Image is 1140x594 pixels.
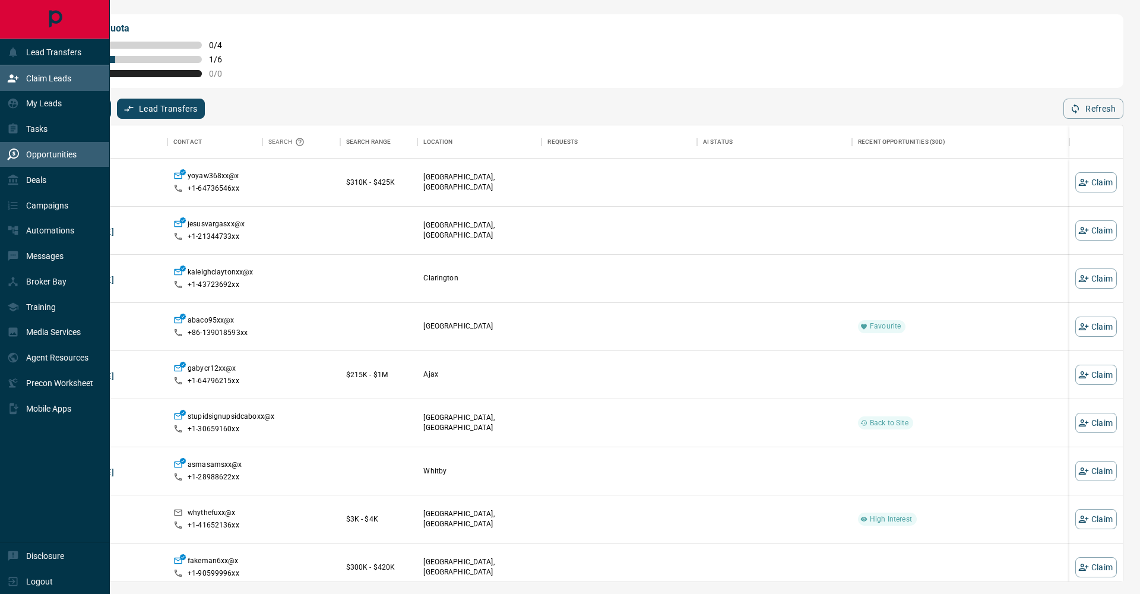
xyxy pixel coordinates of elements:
[209,55,235,64] span: 1 / 6
[188,556,239,568] p: fakeman6xx@x
[541,125,696,159] div: Requests
[1075,268,1117,289] button: Claim
[423,413,536,433] p: [GEOGRAPHIC_DATA], [GEOGRAPHIC_DATA]
[188,267,253,280] p: kaleighclaytonxx@x
[346,369,412,380] p: $215K - $1M
[188,219,245,232] p: jesusvargasxx@x
[340,125,418,159] div: Search Range
[173,125,202,159] div: Contact
[423,172,536,192] p: [GEOGRAPHIC_DATA], [GEOGRAPHIC_DATA]
[188,184,239,194] p: +1- 64736546xx
[865,514,917,525] span: High Interest
[1075,413,1117,433] button: Claim
[423,220,536,241] p: [GEOGRAPHIC_DATA], [GEOGRAPHIC_DATA]
[188,232,239,242] p: +1- 21344733xx
[423,125,452,159] div: Location
[188,280,239,290] p: +1- 43723692xx
[1075,317,1117,337] button: Claim
[346,177,412,188] p: $310K - $425K
[423,557,536,577] p: [GEOGRAPHIC_DATA], [GEOGRAPHIC_DATA]
[547,125,578,159] div: Requests
[1075,461,1117,481] button: Claim
[852,125,1069,159] div: Recent Opportunities (30d)
[346,125,391,159] div: Search Range
[188,568,239,579] p: +1- 90599996xx
[858,125,945,159] div: Recent Opportunities (30d)
[1063,99,1123,119] button: Refresh
[423,321,536,331] p: [GEOGRAPHIC_DATA]
[188,508,236,520] p: whythefuxx@x
[1075,557,1117,577] button: Claim
[1075,220,1117,241] button: Claim
[423,509,536,529] p: [GEOGRAPHIC_DATA], [GEOGRAPHIC_DATA]
[703,125,733,159] div: AI Status
[188,412,274,424] p: stupidsignupsidcaboxx@x
[1075,365,1117,385] button: Claim
[346,562,412,573] p: $300K - $420K
[117,99,205,119] button: Lead Transfers
[865,321,905,331] span: Favourite
[209,40,235,50] span: 0 / 4
[188,520,239,530] p: +1- 41652136xx
[188,424,239,434] p: +1- 30659160xx
[417,125,541,159] div: Location
[43,125,167,159] div: Name
[167,125,262,159] div: Contact
[188,315,234,328] p: abaco95xx@x
[209,69,235,78] span: 0 / 0
[268,125,308,159] div: Search
[188,364,236,376] p: gabycr12xx@x
[188,171,239,184] p: yoyaw368xx@x
[188,460,242,472] p: asmasamsxx@x
[1075,172,1117,192] button: Claim
[64,21,235,36] p: My Daily Quota
[697,125,852,159] div: AI Status
[423,466,536,476] p: Whitby
[423,273,536,283] p: Clarington
[188,376,239,386] p: +1- 64796215xx
[423,369,536,380] p: Ajax
[865,418,913,428] span: Back to Site
[1075,509,1117,529] button: Claim
[346,514,412,525] p: $3K - $4K
[188,472,239,482] p: +1- 28988622xx
[188,328,248,338] p: +86- 139018593xx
